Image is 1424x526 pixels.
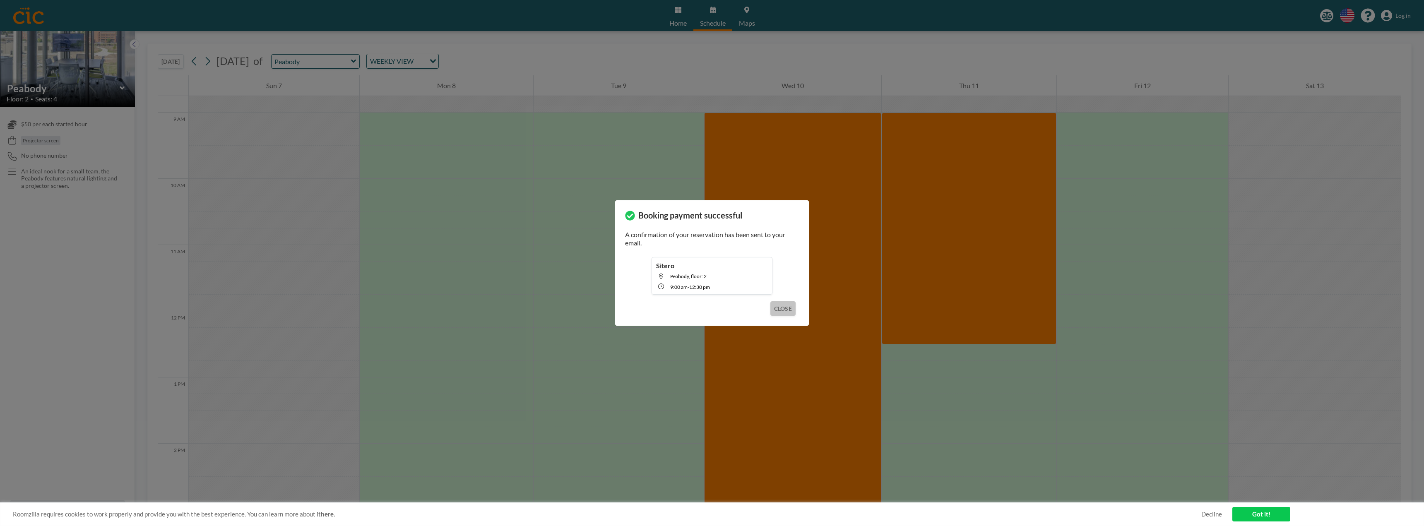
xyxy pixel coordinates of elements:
button: CLOSE [770,301,796,316]
a: Decline [1201,510,1222,518]
h3: Booking payment successful [638,210,742,221]
span: - [688,284,689,290]
a: Got it! [1232,507,1290,521]
a: here. [321,510,335,518]
h4: Sitero [656,262,674,270]
span: 12:30 PM [689,284,710,290]
span: Peabody, floor: 2 [670,273,707,279]
span: 9:00 AM [670,284,688,290]
p: A confirmation of your reservation has been sent to your email. [625,231,799,247]
span: Roomzilla requires cookies to work properly and provide you with the best experience. You can lea... [13,510,1201,518]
